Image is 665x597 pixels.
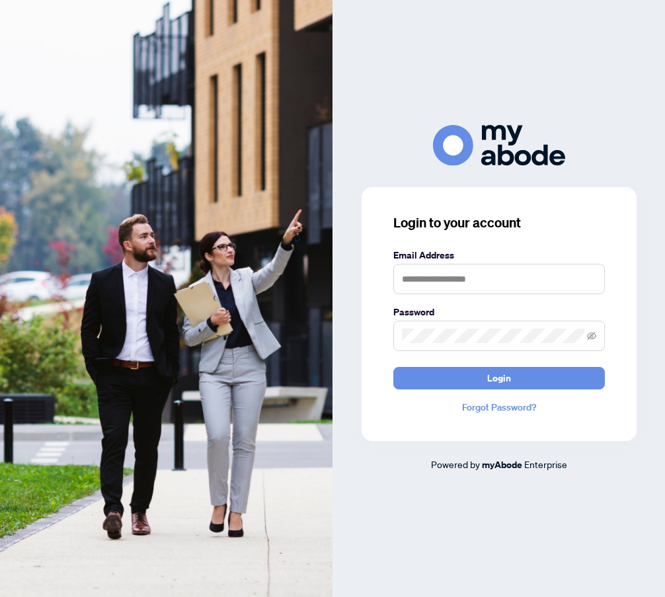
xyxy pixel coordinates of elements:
[393,214,605,232] h3: Login to your account
[433,125,565,165] img: ma-logo
[393,305,605,319] label: Password
[393,248,605,262] label: Email Address
[431,458,480,470] span: Powered by
[482,458,522,472] a: myAbode
[524,458,567,470] span: Enterprise
[393,400,605,415] a: Forgot Password?
[487,368,511,389] span: Login
[393,367,605,389] button: Login
[587,331,596,340] span: eye-invisible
